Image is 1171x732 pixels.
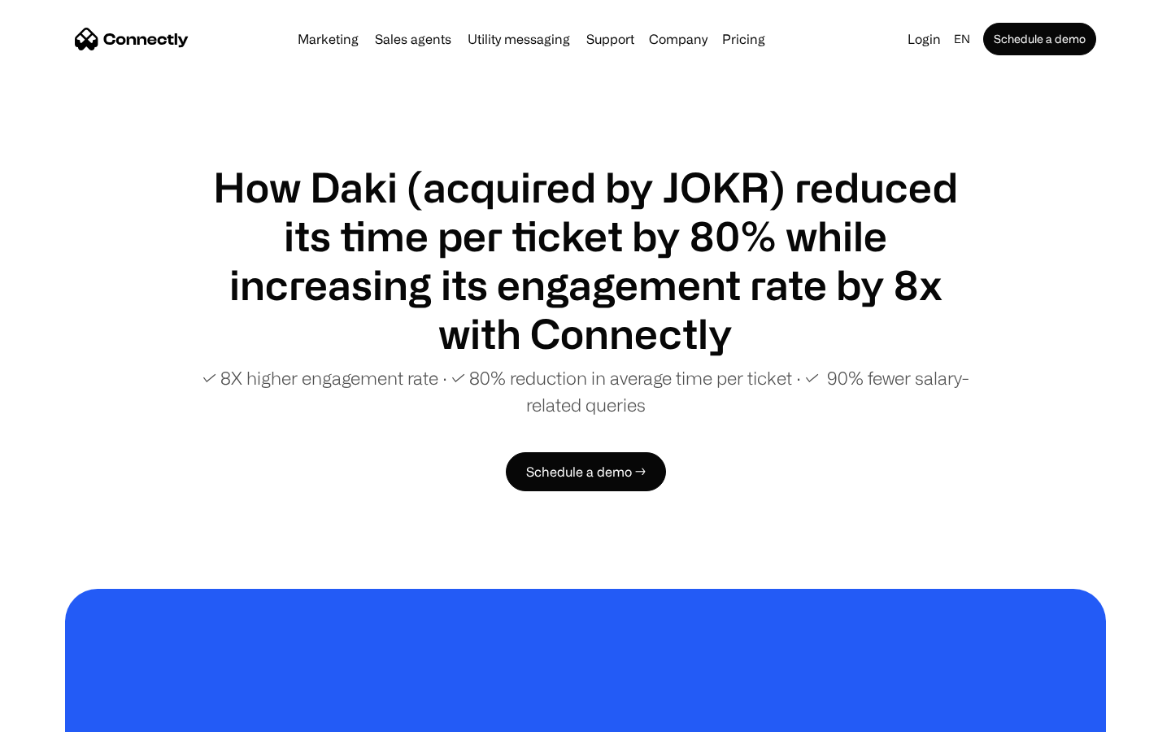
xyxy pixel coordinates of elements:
[983,23,1096,55] a: Schedule a demo
[901,28,947,50] a: Login
[195,364,976,418] p: ✓ 8X higher engagement rate ∙ ✓ 80% reduction in average time per ticket ∙ ✓ 90% fewer salary-rel...
[954,28,970,50] div: en
[580,33,641,46] a: Support
[649,28,707,50] div: Company
[368,33,458,46] a: Sales agents
[716,33,772,46] a: Pricing
[291,33,365,46] a: Marketing
[506,452,666,491] a: Schedule a demo →
[461,33,577,46] a: Utility messaging
[16,702,98,726] aside: Language selected: English
[33,704,98,726] ul: Language list
[195,163,976,358] h1: How Daki (acquired by JOKR) reduced its time per ticket by 80% while increasing its engagement ra...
